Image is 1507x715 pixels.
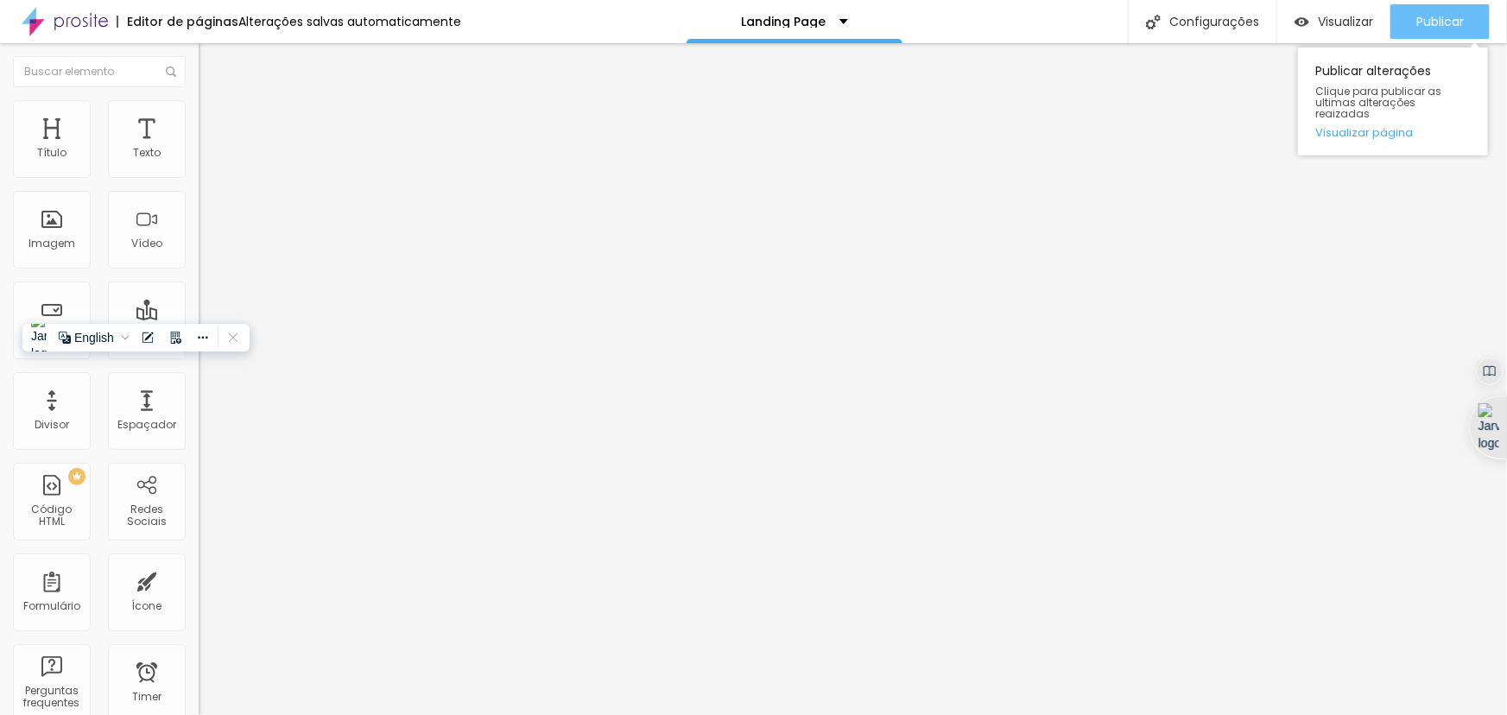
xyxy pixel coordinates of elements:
[132,691,161,703] div: Timer
[166,66,176,77] img: Icone
[1277,4,1390,39] button: Visualizar
[35,419,69,431] div: Divisor
[1390,4,1490,39] button: Publicar
[37,147,66,159] div: Título
[238,16,461,28] div: Alterações salvas automaticamente
[112,503,180,528] div: Redes Sociais
[17,503,85,528] div: Código HTML
[13,56,186,87] input: Buscar elemento
[28,237,75,250] div: Imagem
[133,147,161,159] div: Texto
[17,685,85,710] div: Perguntas frequentes
[23,600,80,612] div: Formulário
[131,237,162,250] div: Vídeo
[1315,85,1471,120] span: Clique para publicar as ultimas alterações reaizadas
[199,43,1507,715] iframe: Editor
[1318,15,1373,28] span: Visualizar
[117,16,238,28] div: Editor de páginas
[1295,15,1309,29] img: view-1.svg
[1416,15,1464,28] span: Publicar
[742,16,826,28] p: Landing Page
[1315,127,1471,138] a: Visualizar página
[117,419,176,431] div: Espaçador
[132,600,162,612] div: Ícone
[1146,15,1161,29] img: Icone
[1298,47,1488,155] div: Publicar alterações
